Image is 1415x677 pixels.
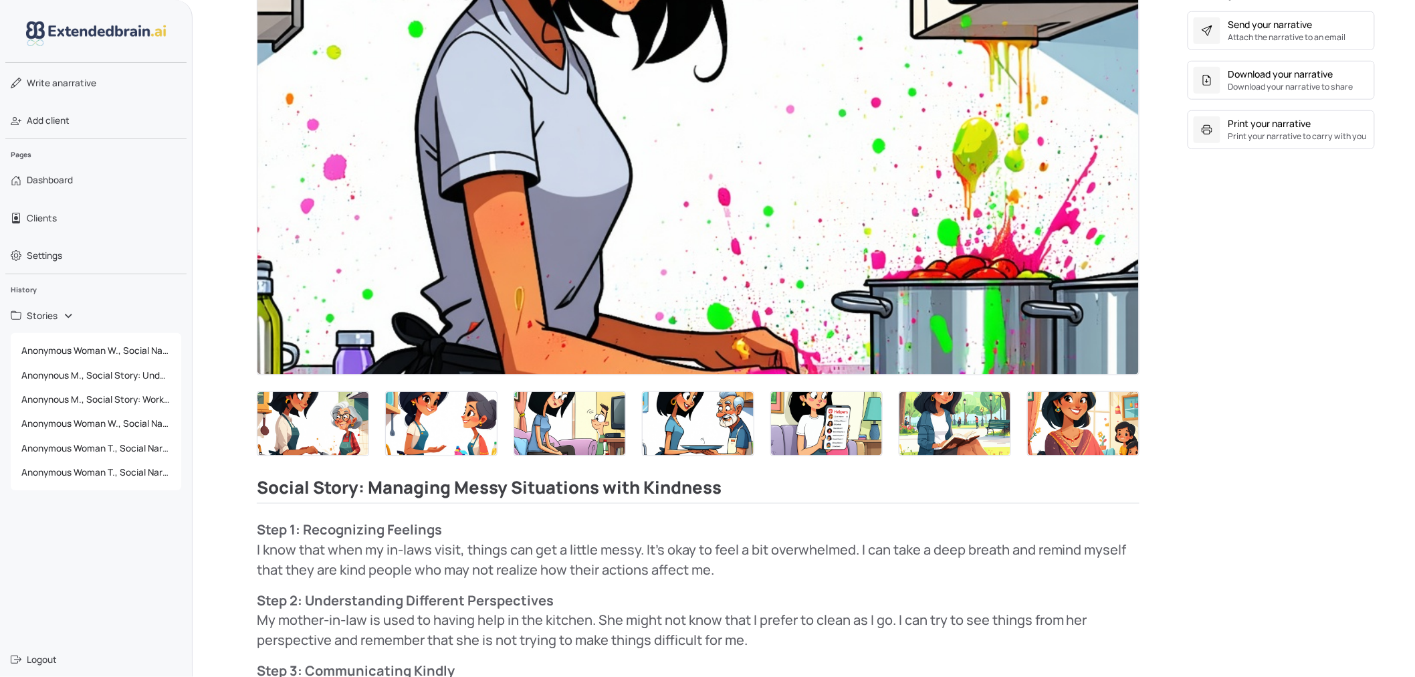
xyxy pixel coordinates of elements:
button: Send your narrativeAttach the narrative to an email [1188,11,1375,50]
p: I know that when my in-laws visit, things can get a little messy. It’s okay to feel a bit overwhe... [257,520,1139,580]
span: Dashboard [27,173,73,187]
strong: Step 2: Understanding Different Perspectives [257,591,554,609]
img: Thumbnail [257,392,368,456]
span: Logout [27,653,57,666]
a: Anonymous Woman W., Social Narrative [11,338,181,363]
small: Attach the narrative to an email [1228,31,1346,43]
img: Thumbnail [386,392,497,456]
span: Clients [27,211,57,225]
span: Anonynous M., Social Story: Understanding and Managing Frustration [16,363,176,387]
strong: Step 1: Recognizing Feelings [257,520,442,539]
img: Thumbnail [1028,392,1139,456]
span: Settings [27,249,62,262]
button: Download your narrativeDownload your narrative to share [1188,61,1375,100]
div: Print your narrative [1228,116,1311,130]
span: Add client [27,114,70,127]
small: Print your narrative to carry with you [1228,130,1367,142]
span: Anonymous Woman T., Social Narrative [16,460,176,484]
div: Send your narrative [1228,17,1313,31]
img: Thumbnail [771,392,882,456]
p: My mother-in-law is used to having help in the kitchen. She might not know that I prefer to clean... [257,591,1139,651]
a: Anonynous M., Social Story: Working Together to Improve Our Relationship [11,387,181,411]
div: Download your narrative [1228,67,1333,81]
span: Anonymous Woman W., Social Narrative [16,338,176,363]
h2: Social Story: Managing Messy Situations with Kindness [257,478,1139,504]
span: Anonynous M., Social Story: Working Together to Improve Our Relationship [16,387,176,411]
small: Download your narrative to share [1228,81,1353,93]
span: Stories [27,309,58,322]
span: narrative [27,76,96,90]
a: Anonymous Woman T., Social Narrative [11,460,181,484]
img: Thumbnail [643,392,754,456]
button: Print your narrativePrint your narrative to carry with you [1188,110,1375,149]
span: Anonymous Woman T., Social Narrative [16,436,176,460]
span: Anonymous Woman W., Social Narrative [16,411,176,436]
a: Anonymous Woman W., Social Narrative [11,411,181,436]
img: logo [26,21,167,46]
img: Thumbnail [899,392,1010,456]
a: Anonymous Woman T., Social Narrative [11,436,181,460]
img: Thumbnail [514,392,625,456]
span: Write a [27,77,58,89]
a: Anonynous M., Social Story: Understanding and Managing Frustration [11,363,181,387]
